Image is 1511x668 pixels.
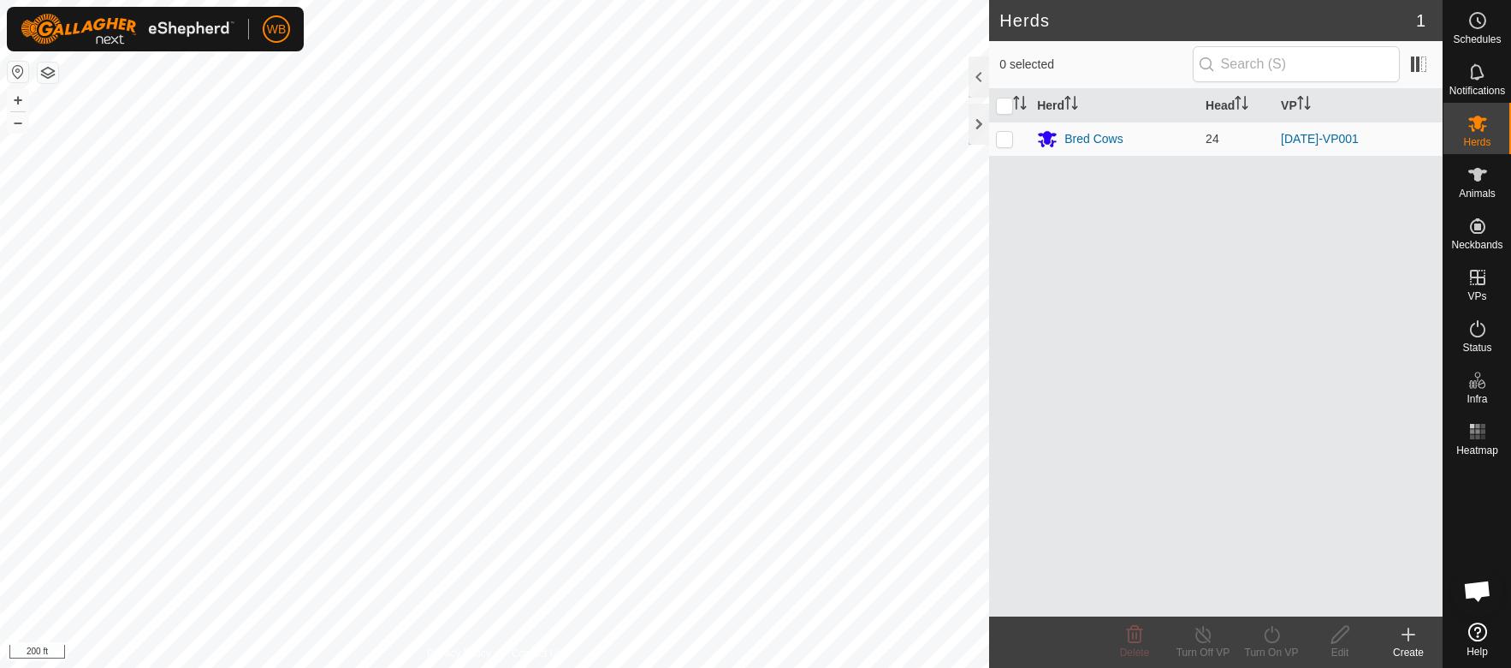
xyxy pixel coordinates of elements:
span: Animals [1459,188,1496,199]
span: Schedules [1453,34,1501,45]
a: [DATE]-VP001 [1281,132,1359,146]
div: Edit [1306,645,1374,660]
a: Contact Us [512,646,562,661]
th: Head [1199,89,1274,122]
a: Help [1443,616,1511,664]
span: 24 [1206,132,1219,146]
span: Neckbands [1451,240,1502,250]
div: Turn Off VP [1169,645,1237,660]
span: VPs [1467,291,1486,301]
button: + [8,90,28,110]
a: Open chat [1452,565,1503,617]
p-sorticon: Activate to sort [1235,98,1248,112]
span: 1 [1416,8,1425,33]
div: Bred Cows [1064,130,1123,148]
span: WB [267,21,287,39]
span: Notifications [1449,86,1505,96]
span: 0 selected [999,56,1192,74]
span: Heatmap [1456,445,1498,456]
span: Delete [1120,647,1150,659]
h2: Herds [999,10,1416,31]
div: Create [1374,645,1443,660]
th: VP [1274,89,1443,122]
span: Help [1467,647,1488,657]
p-sorticon: Activate to sort [1013,98,1027,112]
img: Gallagher Logo [21,14,234,45]
span: Infra [1467,394,1487,404]
span: Herds [1463,137,1490,147]
input: Search (S) [1193,46,1400,82]
button: Reset Map [8,62,28,82]
div: Turn On VP [1237,645,1306,660]
button: – [8,112,28,133]
p-sorticon: Activate to sort [1297,98,1311,112]
span: Status [1462,343,1491,353]
a: Privacy Policy [427,646,491,661]
p-sorticon: Activate to sort [1064,98,1078,112]
th: Herd [1030,89,1199,122]
button: Map Layers [38,63,58,83]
